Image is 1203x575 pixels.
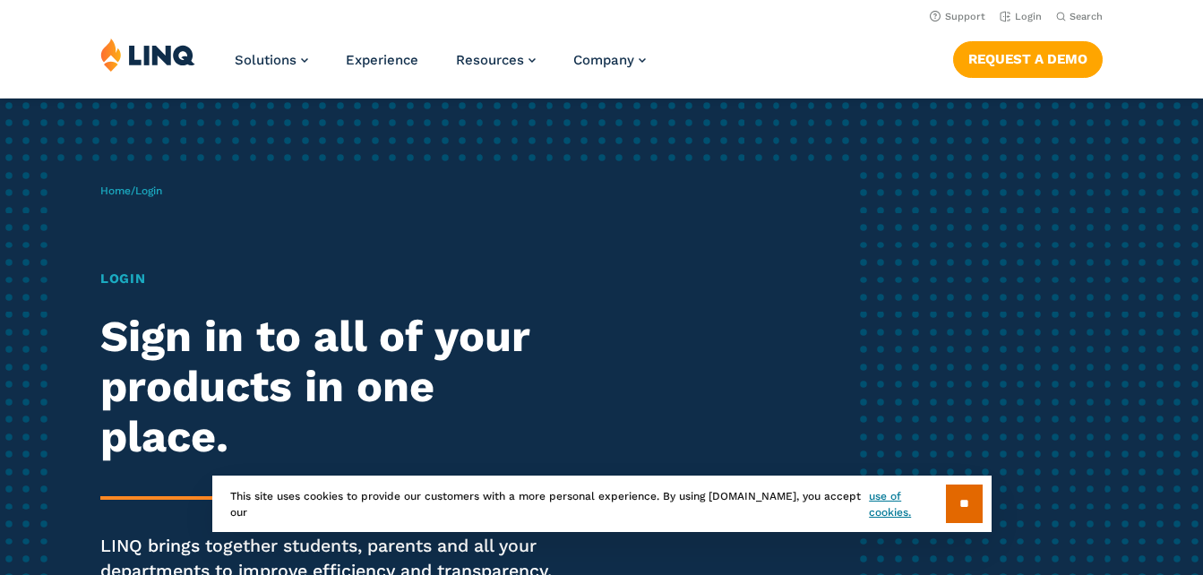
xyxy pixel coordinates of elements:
[953,38,1103,77] nav: Button Navigation
[456,52,524,68] span: Resources
[100,269,563,288] h1: Login
[346,52,418,68] a: Experience
[1000,11,1042,22] a: Login
[573,52,646,68] a: Company
[930,11,985,22] a: Support
[212,476,992,532] div: This site uses cookies to provide our customers with a more personal experience. By using [DOMAIN...
[456,52,536,68] a: Resources
[100,185,131,197] a: Home
[235,52,308,68] a: Solutions
[100,312,563,461] h2: Sign in to all of your products in one place.
[1070,11,1103,22] span: Search
[100,38,195,72] img: LINQ | K‑12 Software
[135,185,162,197] span: Login
[869,488,945,520] a: use of cookies.
[953,41,1103,77] a: Request a Demo
[573,52,634,68] span: Company
[235,38,646,97] nav: Primary Navigation
[1056,10,1103,23] button: Open Search Bar
[100,185,162,197] span: /
[235,52,296,68] span: Solutions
